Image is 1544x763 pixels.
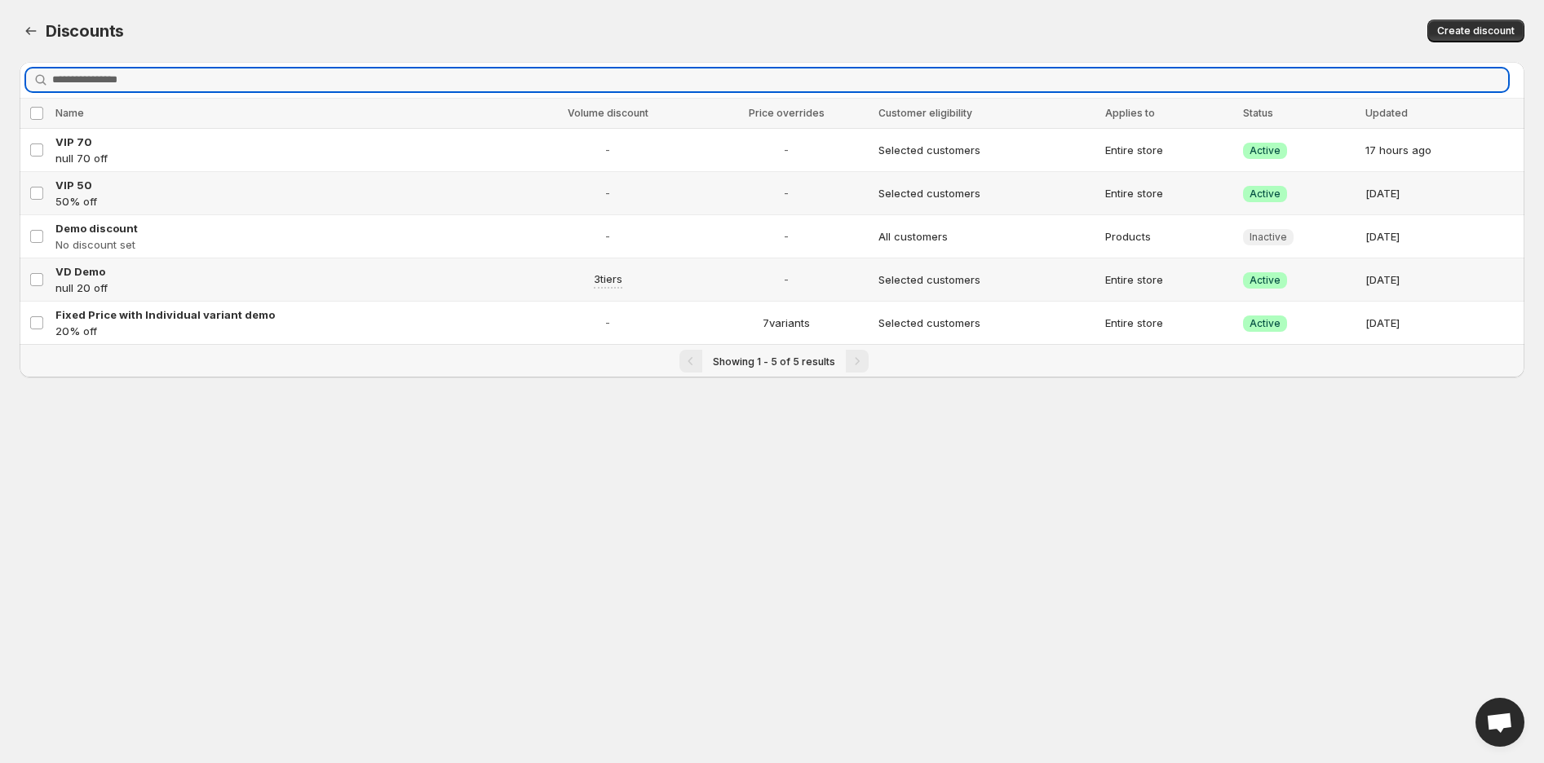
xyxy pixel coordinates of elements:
[874,258,1100,302] td: Selected customers
[521,228,695,245] span: -
[521,185,695,201] span: -
[55,107,84,119] span: Name
[1360,215,1524,258] td: [DATE]
[1250,274,1281,287] span: Active
[874,302,1100,345] td: Selected customers
[1360,258,1524,302] td: [DATE]
[1250,317,1281,330] span: Active
[1437,24,1515,37] span: Create discount
[713,355,835,368] span: Showing 1 - 5 of 5 results
[874,215,1100,258] td: All customers
[878,107,972,119] span: Customer eligibility
[1100,258,1238,302] td: Entire store
[1365,107,1408,119] span: Updated
[55,307,511,323] a: Fixed Price with Individual variant demo
[55,263,511,280] a: VD Demo
[55,236,511,253] p: No discount set
[1360,172,1524,215] td: [DATE]
[1100,302,1238,345] td: Entire store
[20,20,42,42] button: Back to dashboard
[55,135,92,148] span: VIP 70
[1105,107,1155,119] span: Applies to
[46,21,124,41] span: Discounts
[705,315,869,331] span: 7 variants
[1360,129,1524,172] td: 17 hours ago
[1475,698,1524,747] div: Open chat
[705,142,869,158] span: -
[20,344,1524,377] nav: Pagination
[55,323,511,339] p: 20% off
[1360,302,1524,345] td: [DATE]
[1250,144,1281,157] span: Active
[594,271,622,287] span: 3 tiers
[568,107,648,119] span: Volume discount
[1250,187,1281,201] span: Active
[1100,215,1238,258] td: Products
[521,142,695,158] span: -
[55,150,511,166] p: null 70 off
[705,185,869,201] span: -
[55,280,511,296] p: null 20 off
[55,134,511,150] a: VIP 70
[705,228,869,245] span: -
[521,315,695,331] span: -
[55,193,511,209] p: 50% off
[1100,172,1238,215] td: Entire store
[55,265,105,278] span: VD Demo
[1243,107,1273,119] span: Status
[55,177,511,193] a: VIP 50
[1427,20,1524,42] button: Create discount
[1100,129,1238,172] td: Entire store
[55,179,92,192] span: VIP 50
[55,222,138,235] span: Demo discount
[874,129,1100,172] td: Selected customers
[55,220,511,236] a: Demo discount
[874,172,1100,215] td: Selected customers
[749,107,825,119] span: Price overrides
[705,271,869,288] span: -
[1250,231,1287,244] span: Inactive
[55,308,275,321] span: Fixed Price with Individual variant demo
